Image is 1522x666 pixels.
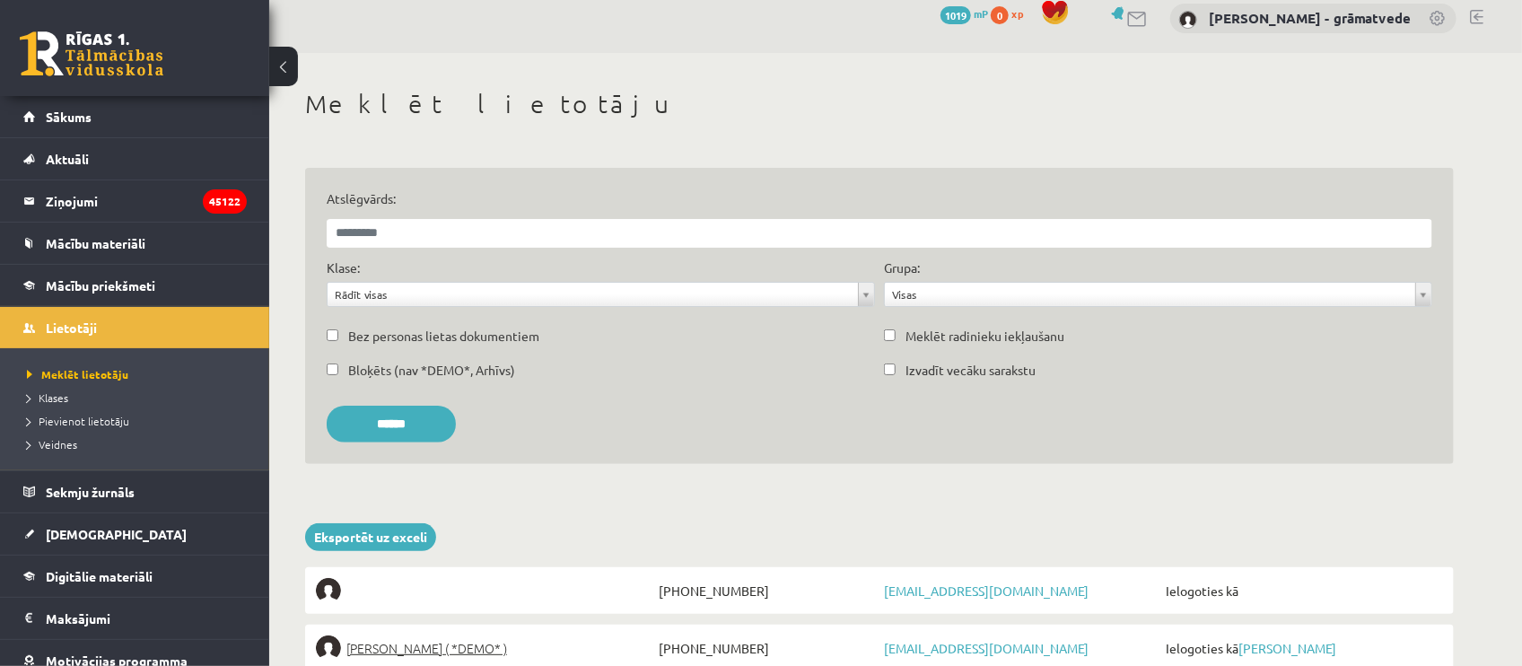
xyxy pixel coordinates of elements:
[23,138,247,180] a: Aktuāli
[23,223,247,264] a: Mācību materiāli
[1209,9,1411,27] a: [PERSON_NAME] - grāmatvede
[905,327,1064,346] label: Meklēt radinieku iekļaušanu
[27,366,251,382] a: Meklēt lietotāju
[905,361,1036,380] label: Izvadīt vecāku sarakstu
[885,283,1431,306] a: Visas
[1011,6,1023,21] span: xp
[654,635,879,661] span: [PHONE_NUMBER]
[46,180,247,222] legend: Ziņojumi
[27,414,129,428] span: Pievienot lietotāju
[892,283,1408,306] span: Visas
[46,598,247,639] legend: Maksājumi
[328,283,874,306] a: Rādīt visas
[654,578,879,603] span: [PHONE_NUMBER]
[23,265,247,306] a: Mācību priekšmeti
[23,471,247,513] a: Sekmju žurnāls
[335,283,851,306] span: Rādīt visas
[348,361,515,380] label: Bloķēts (nav *DEMO*, Arhīvs)
[348,327,539,346] label: Bez personas lietas dokumentiem
[884,259,920,277] label: Grupa:
[46,151,89,167] span: Aktuāli
[316,635,341,661] img: Elīna Elizabete Ancveriņa
[940,6,988,21] a: 1019 mP
[305,523,436,551] a: Eksportēt uz exceli
[27,436,251,452] a: Veidnes
[27,413,251,429] a: Pievienot lietotāju
[327,189,1432,208] label: Atslēgvārds:
[305,89,1454,119] h1: Meklēt lietotāju
[991,6,1032,21] a: 0 xp
[346,635,507,661] span: [PERSON_NAME] ( *DEMO* )
[46,109,92,125] span: Sākums
[27,437,77,451] span: Veidnes
[884,583,1089,599] a: [EMAIL_ADDRESS][DOMAIN_NAME]
[23,307,247,348] a: Lietotāji
[991,6,1009,24] span: 0
[884,640,1089,656] a: [EMAIL_ADDRESS][DOMAIN_NAME]
[46,526,187,542] span: [DEMOGRAPHIC_DATA]
[46,277,155,294] span: Mācību priekšmeti
[46,235,145,251] span: Mācību materiāli
[974,6,988,21] span: mP
[1161,635,1443,661] span: Ielogoties kā
[27,367,128,381] span: Meklēt lietotāju
[940,6,971,24] span: 1019
[316,635,654,661] a: [PERSON_NAME] ( *DEMO* )
[23,513,247,555] a: [DEMOGRAPHIC_DATA]
[1179,11,1197,29] img: Antra Sondore - grāmatvede
[23,96,247,137] a: Sākums
[23,180,247,222] a: Ziņojumi45122
[1238,640,1336,656] a: [PERSON_NAME]
[27,390,68,405] span: Klases
[23,598,247,639] a: Maksājumi
[1161,578,1443,603] span: Ielogoties kā
[327,259,360,277] label: Klase:
[23,556,247,597] a: Digitālie materiāli
[203,189,247,214] i: 45122
[20,31,163,76] a: Rīgas 1. Tālmācības vidusskola
[46,484,135,500] span: Sekmju žurnāls
[46,320,97,336] span: Lietotāji
[27,390,251,406] a: Klases
[46,568,153,584] span: Digitālie materiāli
